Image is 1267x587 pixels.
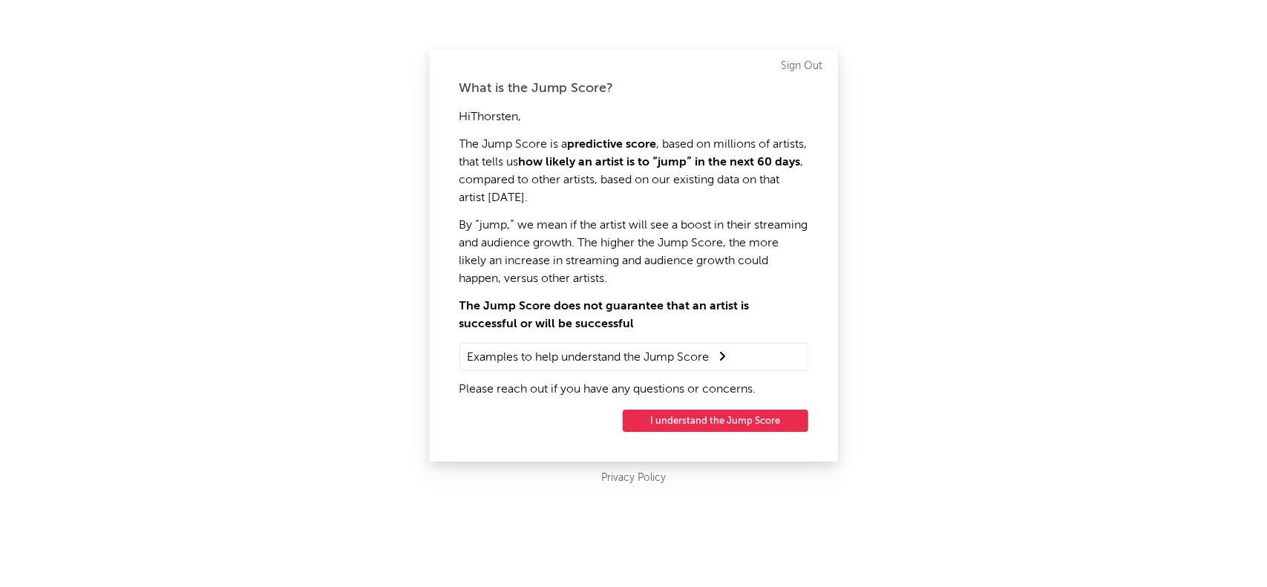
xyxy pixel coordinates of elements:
p: Hi Thorsten , [459,108,808,126]
button: I understand the Jump Score [623,410,808,432]
p: Please reach out if you have any questions or concerns. [459,381,808,399]
a: Privacy Policy [601,469,666,488]
summary: Examples to help understand the Jump Score [468,347,800,367]
p: The Jump Score is a , based on millions of artists, that tells us , compared to other artists, ba... [459,136,808,207]
a: Sign Out [782,57,823,75]
p: By “jump,” we mean if the artist will see a boost in their streaming and audience growth. The hig... [459,217,808,288]
strong: The Jump Score does not guarantee that an artist is successful or will be successful [459,301,750,330]
div: What is the Jump Score? [459,79,808,97]
strong: predictive score [568,139,657,151]
strong: how likely an artist is to “jump” in the next 60 days [519,157,801,168]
